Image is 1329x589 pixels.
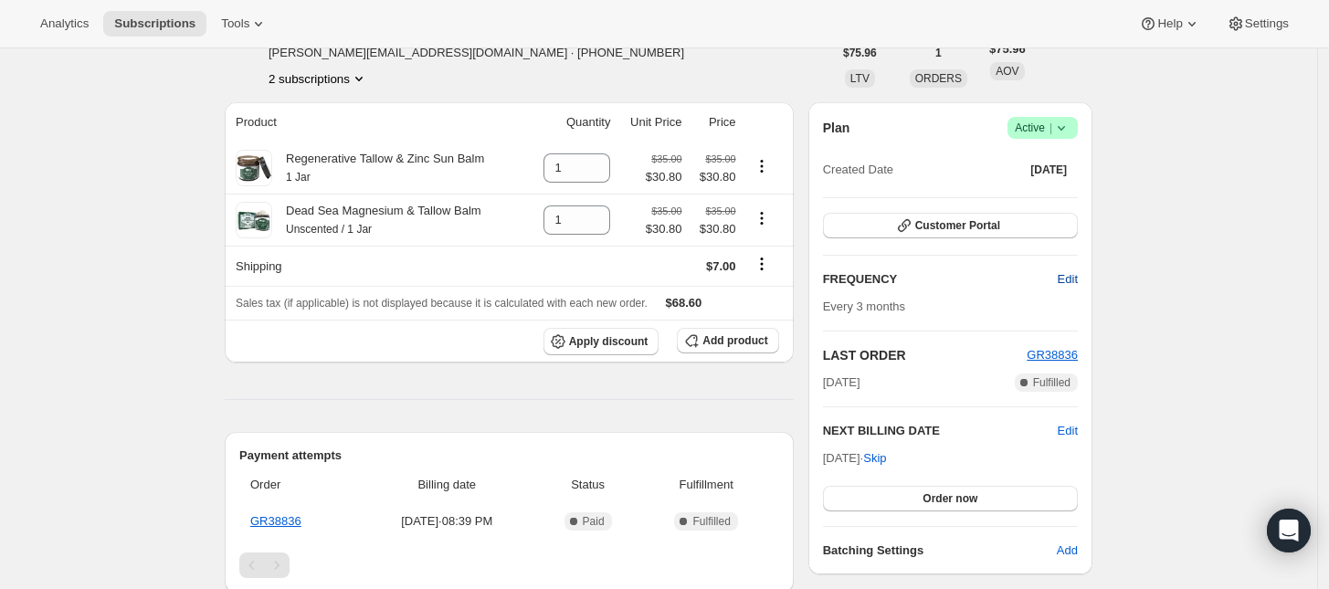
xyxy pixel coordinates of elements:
small: Unscented / 1 Jar [286,223,372,236]
button: Product actions [747,208,776,228]
span: LTV [850,72,870,85]
div: Open Intercom Messenger [1267,509,1311,552]
button: 1 [924,40,953,66]
button: Subscriptions [103,11,206,37]
button: Apply discount [543,328,659,355]
button: Order now [823,486,1078,511]
span: Analytics [40,16,89,31]
th: Shipping [225,246,527,286]
div: Dead Sea Magnesium & Tallow Balm [272,202,481,238]
img: product img [236,202,272,238]
span: Billing date [363,476,532,494]
h2: NEXT BILLING DATE [823,422,1058,440]
th: Quantity [527,102,616,142]
span: $7.00 [706,259,736,273]
span: Customer Portal [915,218,1000,233]
nav: Pagination [239,552,779,578]
h2: Payment attempts [239,447,779,465]
span: Add product [702,333,767,348]
button: Edit [1058,422,1078,440]
span: Sales tax (if applicable) is not displayed because it is calculated with each new order. [236,297,648,310]
span: Active [1015,119,1071,137]
button: Help [1128,11,1211,37]
span: Fulfilled [692,514,730,529]
button: Edit [1047,265,1089,294]
div: Regenerative Tallow & Zinc Sun Balm [272,150,484,186]
button: Add [1046,536,1089,565]
span: | [1049,121,1052,135]
button: Skip [852,444,897,473]
button: $75.96 [832,40,888,66]
button: Product actions [269,69,368,88]
button: Tools [210,11,279,37]
small: $35.00 [705,153,735,164]
span: Fulfilled [1033,375,1071,390]
span: [DATE] · 08:39 PM [363,512,532,531]
span: Tools [221,16,249,31]
button: Analytics [29,11,100,37]
img: product img [236,150,272,186]
span: [DATE] [1030,163,1067,177]
small: $35.00 [705,205,735,216]
th: Product [225,102,527,142]
h2: FREQUENCY [823,270,1058,289]
span: $68.60 [666,296,702,310]
button: Product actions [747,156,776,176]
th: Order [239,465,357,505]
span: 1 [935,46,942,60]
span: Order now [923,491,977,506]
button: Settings [1216,11,1300,37]
span: $30.80 [692,168,735,186]
th: Unit Price [616,102,687,142]
th: Price [687,102,741,142]
h6: Batching Settings [823,542,1057,560]
span: $30.80 [646,168,682,186]
button: Shipping actions [747,254,776,274]
button: Add product [677,328,778,353]
span: Edit [1058,270,1078,289]
span: Paid [583,514,605,529]
span: Add [1057,542,1078,560]
small: $35.00 [651,153,681,164]
a: GR38836 [250,514,301,528]
h2: Plan [823,119,850,137]
span: [DATE] · [823,451,887,465]
button: Customer Portal [823,213,1078,238]
small: $35.00 [651,205,681,216]
span: [DATE] [823,373,860,392]
h2: LAST ORDER [823,346,1028,364]
span: Skip [863,449,886,468]
button: GR38836 [1027,346,1078,364]
button: [DATE] [1019,157,1078,183]
span: Apply discount [569,334,649,349]
span: Help [1157,16,1182,31]
span: Every 3 months [823,300,905,313]
a: GR38836 [1027,348,1078,362]
small: 1 Jar [286,171,311,184]
span: $30.80 [692,220,735,238]
span: $75.96 [989,40,1026,58]
span: Created Date [823,161,893,179]
span: $75.96 [843,46,877,60]
span: [PERSON_NAME][EMAIL_ADDRESS][DOMAIN_NAME] · [PHONE_NUMBER] [269,44,684,62]
span: Subscriptions [114,16,195,31]
span: AOV [996,65,1018,78]
span: Settings [1245,16,1289,31]
span: Status [543,476,634,494]
span: Fulfillment [645,476,768,494]
span: ORDERS [915,72,962,85]
span: $30.80 [646,220,682,238]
